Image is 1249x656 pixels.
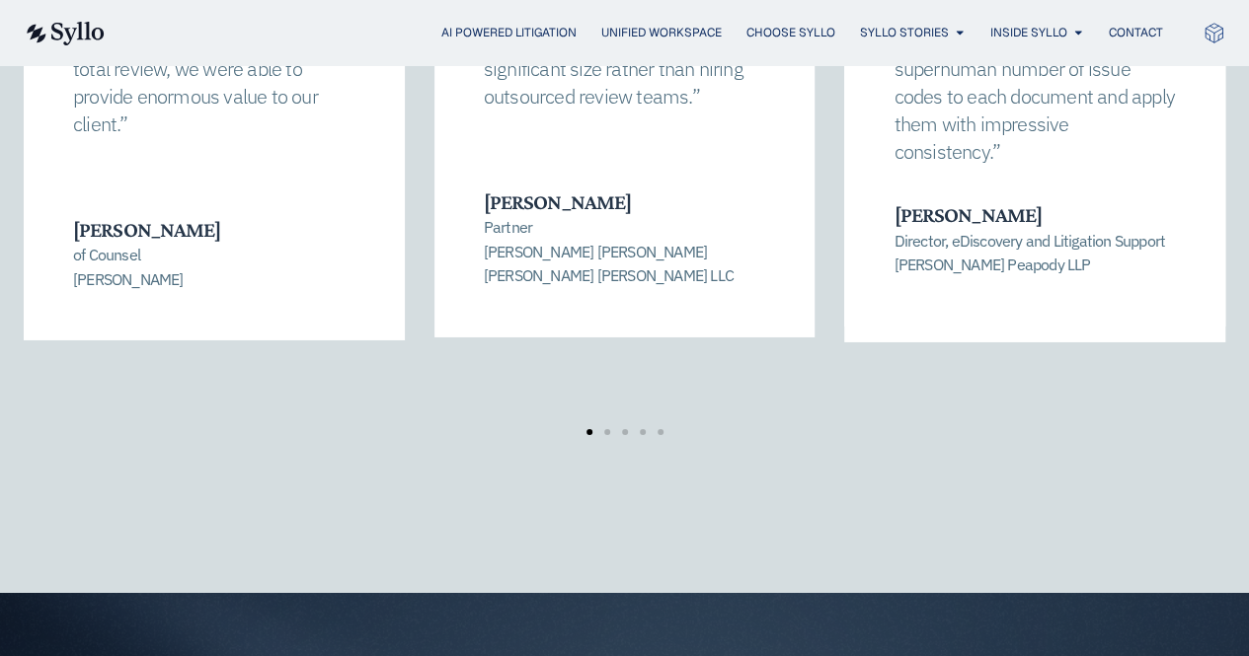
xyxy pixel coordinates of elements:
a: Choose Syllo [746,24,835,41]
a: Inside Syllo [990,24,1067,41]
span: Go to slide 5 [658,429,664,435]
p: Partner [PERSON_NAME] [PERSON_NAME] [PERSON_NAME] [PERSON_NAME] LLC [484,215,764,288]
a: Contact [1109,24,1163,41]
img: syllo [24,22,105,45]
a: Unified Workspace [601,24,722,41]
span: Go to slide 4 [640,429,646,435]
div: Menu Toggle [144,24,1163,42]
a: Syllo Stories [860,24,949,41]
span: Go to slide 3 [622,429,628,435]
a: AI Powered Litigation [441,24,577,41]
p: of Counsel [PERSON_NAME] [73,243,353,291]
h3: [PERSON_NAME] [73,217,353,243]
h3: [PERSON_NAME] [484,189,764,215]
h3: [PERSON_NAME] [894,202,1174,228]
nav: Menu [144,24,1163,42]
p: Director, eDiscovery and Litigation Support [PERSON_NAME] Peapody LLP [894,229,1174,277]
span: Go to slide 1 [586,429,592,435]
span: Go to slide 2 [604,429,610,435]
